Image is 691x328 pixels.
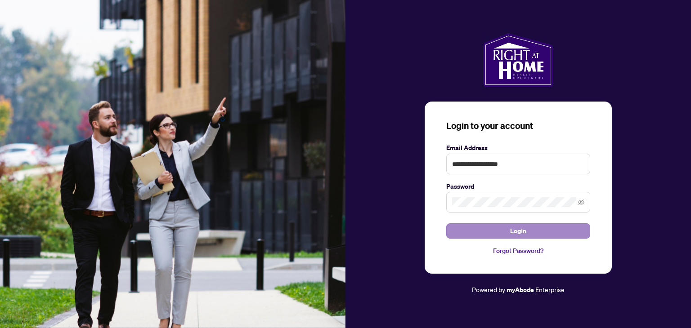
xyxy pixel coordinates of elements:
[510,224,526,238] span: Login
[578,199,584,205] span: eye-invisible
[507,285,534,295] a: myAbode
[446,120,590,132] h3: Login to your account
[446,182,590,191] label: Password
[446,246,590,256] a: Forgot Password?
[483,33,553,87] img: ma-logo
[446,143,590,153] label: Email Address
[535,285,565,293] span: Enterprise
[446,223,590,239] button: Login
[472,285,505,293] span: Powered by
